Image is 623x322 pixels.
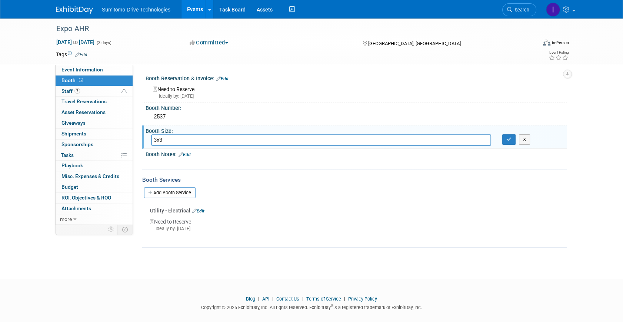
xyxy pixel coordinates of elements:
span: | [300,296,305,302]
td: Toggle Event Tabs [118,225,133,234]
div: Need to Reserve [151,84,562,100]
span: Misc. Expenses & Credits [61,173,119,179]
a: Travel Reservations [56,97,133,107]
a: Playbook [56,161,133,171]
span: Event Information [61,67,103,73]
span: Shipments [61,131,86,137]
a: Tasks [56,150,133,161]
span: Booth [61,77,84,83]
a: Budget [56,182,133,192]
span: Sumitomo Drive Technologies [102,7,170,13]
span: to [72,39,79,45]
span: Giveaways [61,120,86,126]
a: Shipments [56,129,133,139]
span: Potential Scheduling Conflict -- at least one attendee is tagged in another overlapping event. [121,88,127,95]
a: Privacy Policy [348,296,377,302]
a: Attachments [56,204,133,214]
a: Sponsorships [56,140,133,150]
a: Contact Us [276,296,299,302]
a: API [262,296,269,302]
span: Staff [61,88,80,94]
div: 2537 [151,111,562,123]
td: Tags [56,51,87,58]
div: In-Person [552,40,569,46]
a: Add Booth Service [144,187,196,198]
div: Booth Services [142,176,567,184]
span: Attachments [61,205,91,211]
div: Booth Reservation & Invoice: [146,73,567,83]
a: Edit [216,76,229,81]
button: Committed [187,39,231,47]
div: Need to Reserve [150,214,562,238]
img: ExhibitDay [56,6,93,14]
a: Misc. Expenses & Credits [56,171,133,182]
a: Giveaways [56,118,133,128]
span: more [60,216,72,222]
span: | [256,296,261,302]
span: [GEOGRAPHIC_DATA], [GEOGRAPHIC_DATA] [368,41,460,46]
div: Event Rating [549,51,569,54]
a: Edit [75,52,87,57]
a: Blog [246,296,255,302]
span: | [342,296,347,302]
a: more [56,214,133,225]
button: X [519,134,530,145]
a: Edit [192,208,204,214]
div: Event Format [493,38,569,50]
a: Terms of Service [306,296,341,302]
div: Utility - Electrical [150,207,562,214]
a: ROI, Objectives & ROO [56,193,133,203]
a: Booth [56,76,133,86]
span: Tasks [61,152,74,158]
a: Search [502,3,536,16]
a: Event Information [56,65,133,75]
span: Budget [61,184,78,190]
span: Playbook [61,162,83,168]
a: Staff7 [56,86,133,97]
span: Asset Reservations [61,109,106,115]
span: 7 [74,88,80,94]
span: Search [512,7,529,13]
img: Format-Inperson.png [543,40,550,46]
span: Travel Reservations [61,98,107,104]
a: Asset Reservations [56,107,133,118]
div: Ideally by: [DATE] [150,225,562,232]
span: ROI, Objectives & ROO [61,195,111,201]
span: | [270,296,275,302]
div: Booth Notes: [146,149,567,158]
span: Booth not reserved yet [77,77,84,83]
span: (3 days) [96,40,111,45]
div: Booth Number: [146,103,567,112]
div: Ideally by: [DATE] [153,93,562,100]
a: Edit [179,152,191,157]
div: Booth Size: [146,125,567,135]
img: Iram Rincón [546,3,560,17]
span: Sponsorships [61,141,93,147]
sup: ® [331,304,333,308]
span: [DATE] [DATE] [56,39,95,46]
td: Personalize Event Tab Strip [105,225,118,234]
div: Expo AHR [54,22,525,36]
